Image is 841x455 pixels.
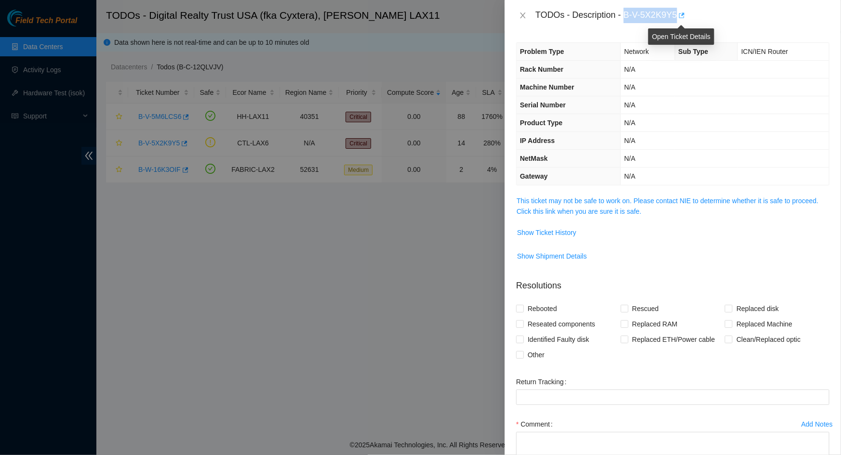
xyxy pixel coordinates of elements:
[517,225,577,240] button: Show Ticket History
[679,48,708,55] span: Sub Type
[648,28,714,45] div: Open Ticket Details
[524,316,599,332] span: Reseated components
[519,12,527,19] span: close
[524,301,561,316] span: Rebooted
[520,101,566,109] span: Serial Number
[520,83,574,91] span: Machine Number
[520,65,563,73] span: Rack Number
[733,316,796,332] span: Replaced Machine
[520,172,548,180] span: Gateway
[517,227,576,238] span: Show Ticket History
[524,332,593,347] span: Identified Faulty disk
[733,301,783,316] span: Replaced disk
[628,332,719,347] span: Replaced ETH/Power cable
[535,8,829,23] div: TODOs - Description - B-V-5X2K9Y5
[516,416,557,432] label: Comment
[628,316,681,332] span: Replaced RAM
[517,248,587,264] button: Show Shipment Details
[624,172,635,180] span: N/A
[520,48,564,55] span: Problem Type
[801,421,833,428] div: Add Notes
[517,197,818,215] a: This ticket may not be safe to work on. Please contact NIE to determine whether it is safe to pro...
[801,416,833,432] button: Add Notes
[624,83,635,91] span: N/A
[516,272,829,292] p: Resolutions
[524,347,548,363] span: Other
[741,48,788,55] span: ICN/IEN Router
[624,48,649,55] span: Network
[520,119,562,127] span: Product Type
[516,374,571,390] label: Return Tracking
[624,119,635,127] span: N/A
[516,11,530,20] button: Close
[733,332,804,347] span: Clean/Replaced optic
[624,101,635,109] span: N/A
[624,137,635,144] span: N/A
[624,155,635,162] span: N/A
[520,137,555,144] span: IP Address
[628,301,663,316] span: Rescued
[516,390,829,405] input: Return Tracking
[624,65,635,73] span: N/A
[520,155,548,162] span: NetMask
[517,251,587,261] span: Show Shipment Details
